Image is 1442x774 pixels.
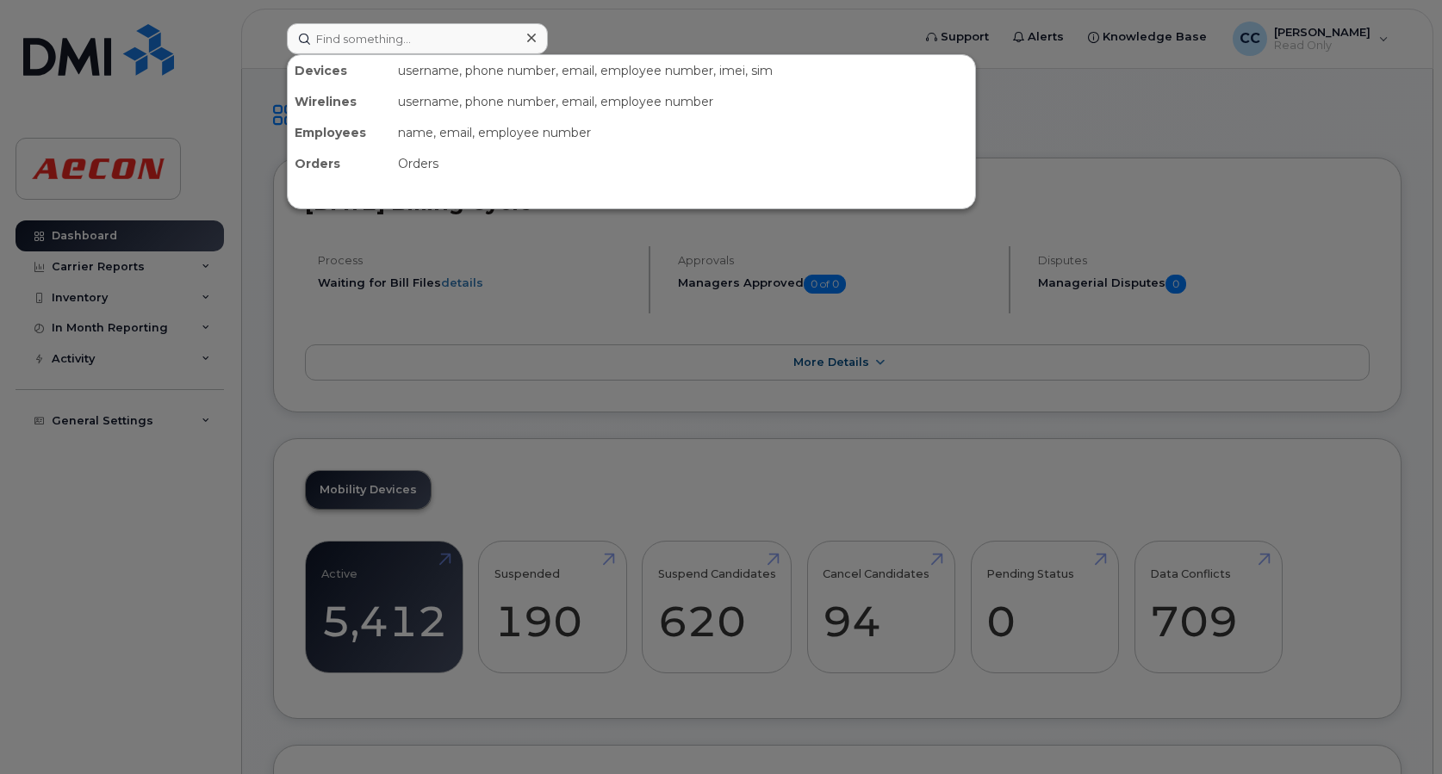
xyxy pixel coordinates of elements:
div: Orders [391,148,975,179]
div: name, email, employee number [391,117,975,148]
div: Wirelines [288,86,391,117]
div: Employees [288,117,391,148]
div: Devices [288,55,391,86]
div: Orders [288,148,391,179]
div: username, phone number, email, employee number [391,86,975,117]
div: username, phone number, email, employee number, imei, sim [391,55,975,86]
